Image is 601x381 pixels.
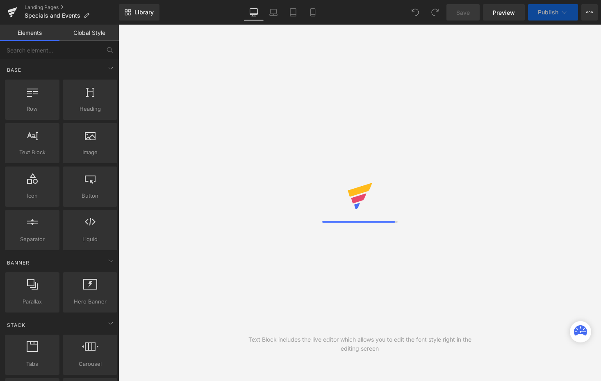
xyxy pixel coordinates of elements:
div: Text Block includes the live editor which allows you to edit the font style right in the editing ... [239,335,480,353]
span: Stack [6,321,26,329]
span: Specials and Events [25,12,80,19]
button: Redo [427,4,443,21]
span: Text Block [7,148,57,157]
span: Liquid [65,235,115,244]
span: Tabs [7,360,57,368]
a: Tablet [283,4,303,21]
a: Global Style [59,25,119,41]
span: Carousel [65,360,115,368]
button: Undo [407,4,423,21]
a: Desktop [244,4,264,21]
a: Preview [483,4,525,21]
span: Hero Banner [65,297,115,306]
a: Mobile [303,4,323,21]
span: Separator [7,235,57,244]
span: Library [134,9,154,16]
a: Landing Pages [25,4,119,11]
span: Image [65,148,115,157]
span: Banner [6,259,30,267]
button: Publish [528,4,578,21]
a: New Library [119,4,159,21]
span: Button [65,192,115,200]
span: Base [6,66,22,74]
span: Parallax [7,297,57,306]
button: More [581,4,598,21]
a: Laptop [264,4,283,21]
span: Save [456,8,470,17]
span: Preview [493,8,515,17]
span: Publish [538,9,558,16]
span: Icon [7,192,57,200]
span: Heading [65,105,115,113]
span: Row [7,105,57,113]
